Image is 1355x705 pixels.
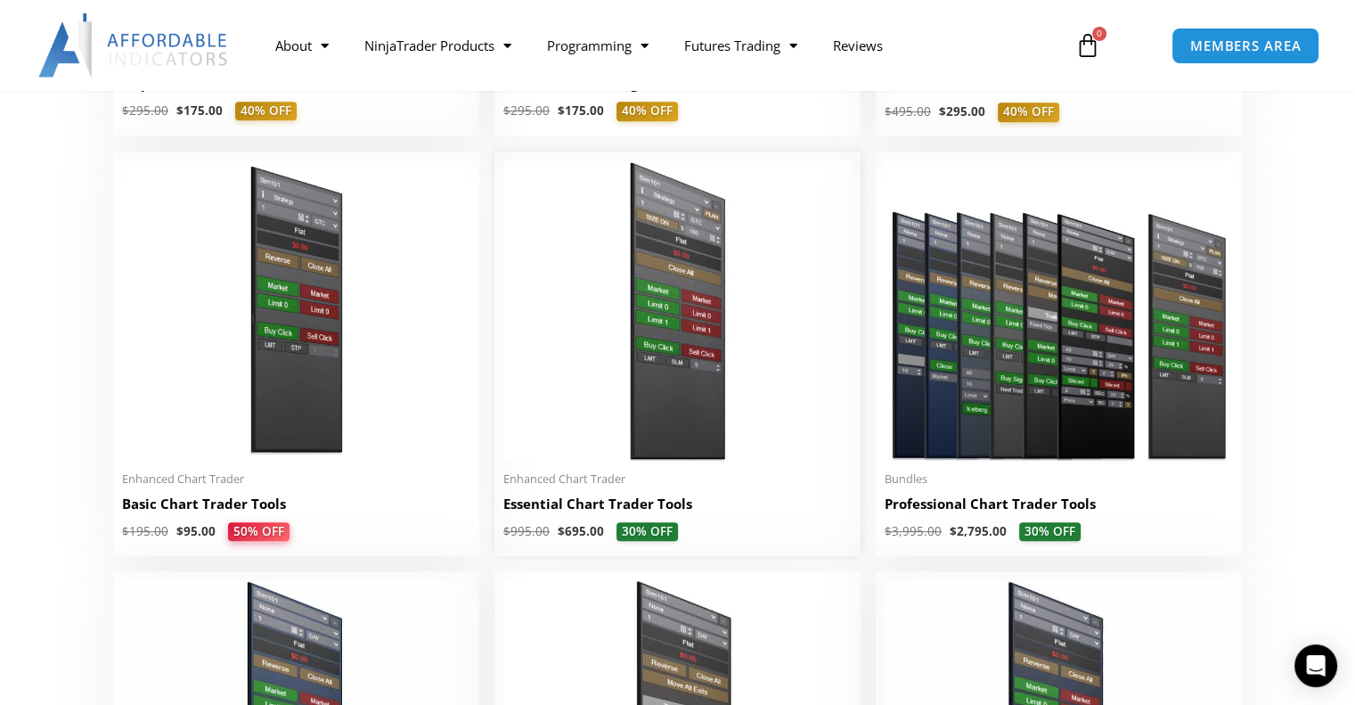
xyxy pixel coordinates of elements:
[1294,644,1337,687] div: Open Intercom Messenger
[347,25,529,66] a: NinjaTrader Products
[1049,20,1127,71] a: 0
[503,471,852,487] span: Enhanced Chart Trader
[885,523,942,539] bdi: 3,995.00
[122,471,470,487] span: Enhanced Chart Trader
[38,13,230,78] img: LogoAI | Affordable Indicators – NinjaTrader
[939,103,946,119] span: $
[503,495,852,513] h2: Essential Chart Trader Tools
[1092,27,1106,41] span: 0
[235,102,297,121] span: 40% OFF
[503,523,510,539] span: $
[939,103,985,119] bdi: 295.00
[950,523,957,539] span: $
[503,102,510,119] span: $
[176,523,216,539] bdi: 95.00
[666,25,815,66] a: Futures Trading
[122,523,129,539] span: $
[503,160,852,460] img: Essential Chart Trader Tools
[885,495,1233,513] h2: Professional Chart Trader Tools
[122,523,168,539] bdi: 195.00
[257,25,1057,66] nav: Menu
[1190,39,1302,53] span: MEMBERS AREA
[558,523,565,539] span: $
[122,495,470,522] a: Basic Chart Trader Tools
[558,523,604,539] bdi: 695.00
[122,102,168,119] bdi: 295.00
[122,102,129,119] span: $
[503,495,852,522] a: Essential Chart Trader Tools
[950,523,1007,539] bdi: 2,795.00
[529,25,666,66] a: Programming
[885,471,1233,487] span: Bundles
[558,102,604,119] bdi: 175.00
[176,102,223,119] bdi: 175.00
[885,523,892,539] span: $
[998,102,1059,122] span: 40% OFF
[885,103,892,119] span: $
[616,102,678,121] span: 40% OFF
[815,25,901,66] a: Reviews
[503,102,550,119] bdi: 295.00
[616,522,678,542] span: 30% OFF
[228,522,290,542] span: 50% OFF
[122,495,470,513] h2: Basic Chart Trader Tools
[885,103,931,119] bdi: 495.00
[558,102,565,119] span: $
[257,25,347,66] a: About
[1171,28,1320,64] a: MEMBERS AREA
[176,102,184,119] span: $
[885,160,1233,460] img: ProfessionalToolsBundlePage
[1019,522,1081,542] span: 30% OFF
[122,160,470,460] img: BasicTools
[503,523,550,539] bdi: 995.00
[885,495,1233,522] a: Professional Chart Trader Tools
[176,523,184,539] span: $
